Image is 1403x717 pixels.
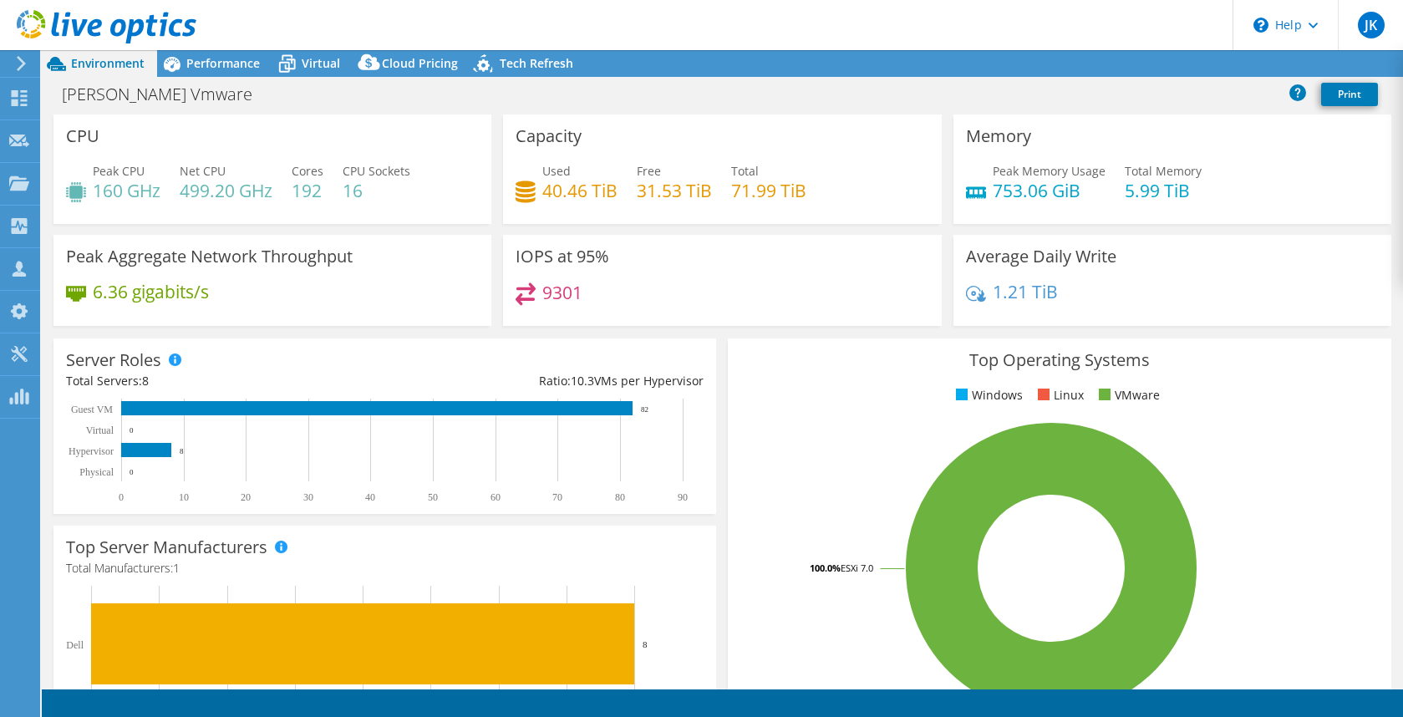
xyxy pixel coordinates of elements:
h4: 1.21 TiB [993,282,1058,301]
text: 40 [365,491,375,503]
a: Print [1321,83,1378,106]
span: Free [637,163,661,179]
text: 0 [130,426,134,435]
h4: 6.36 gigabits/s [93,282,209,301]
h4: 71.99 TiB [731,181,806,200]
tspan: 100.0% [810,562,841,574]
h3: Average Daily Write [966,247,1116,266]
text: Dell [66,639,84,651]
li: Windows [952,386,1023,404]
text: 90 [678,491,688,503]
h4: 753.06 GiB [993,181,1106,200]
h3: Capacity [516,127,582,145]
h3: Peak Aggregate Network Throughput [66,247,353,266]
text: Physical [79,466,114,478]
text: 80 [615,491,625,503]
span: 10.3 [571,373,594,389]
span: Total Memory [1125,163,1202,179]
h4: 499.20 GHz [180,181,272,200]
div: Total Servers: [66,372,385,390]
text: 70 [552,491,562,503]
li: VMware [1095,386,1160,404]
h1: [PERSON_NAME] Vmware [54,85,278,104]
span: Environment [71,55,145,71]
span: 1 [173,560,180,576]
span: Total [731,163,759,179]
text: 82 [641,405,648,414]
h3: IOPS at 95% [516,247,609,266]
text: 60 [491,491,501,503]
h3: CPU [66,127,99,145]
span: Peak Memory Usage [993,163,1106,179]
h3: Top Server Manufacturers [66,538,267,557]
text: Guest VM [71,404,113,415]
text: 8 [643,639,648,649]
li: Linux [1034,386,1084,404]
text: 0 [130,468,134,476]
h4: 5.99 TiB [1125,181,1202,200]
text: Virtual [86,425,114,436]
h3: Memory [966,127,1031,145]
span: Performance [186,55,260,71]
text: 30 [303,491,313,503]
span: CPU Sockets [343,163,410,179]
span: Net CPU [180,163,226,179]
h4: Total Manufacturers: [66,559,704,577]
span: Used [542,163,571,179]
span: 8 [142,373,149,389]
span: Tech Refresh [500,55,573,71]
text: 0 [119,491,124,503]
span: Cores [292,163,323,179]
div: Ratio: VMs per Hypervisor [385,372,704,390]
h3: Top Operating Systems [740,351,1378,369]
text: 20 [241,491,251,503]
span: Peak CPU [93,163,145,179]
text: 10 [179,491,189,503]
text: Hypervisor [69,445,114,457]
h4: 192 [292,181,323,200]
span: Virtual [302,55,340,71]
span: Cloud Pricing [382,55,458,71]
h4: 31.53 TiB [637,181,712,200]
tspan: ESXi 7.0 [841,562,873,574]
svg: \n [1253,18,1268,33]
text: 50 [428,491,438,503]
h4: 160 GHz [93,181,160,200]
h4: 9301 [542,283,582,302]
span: JK [1358,12,1385,38]
h4: 40.46 TiB [542,181,618,200]
text: 8 [180,447,184,455]
h3: Server Roles [66,351,161,369]
h4: 16 [343,181,410,200]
